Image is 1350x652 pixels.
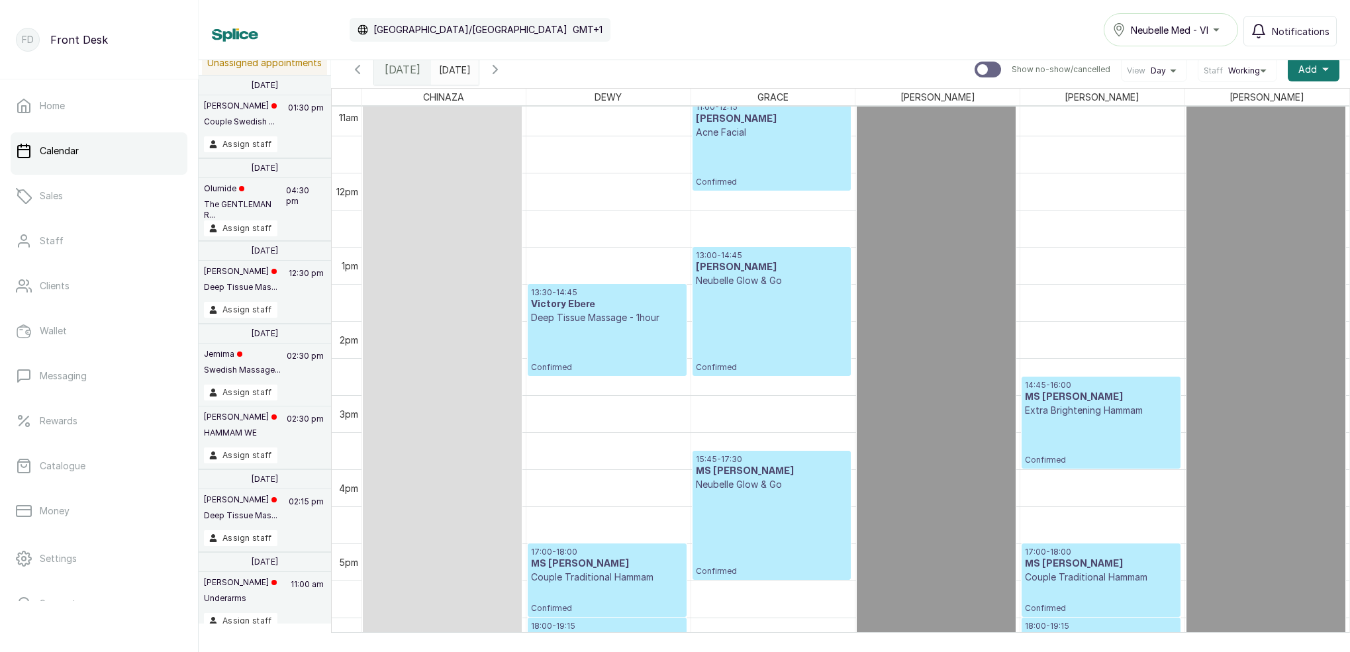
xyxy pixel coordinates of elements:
p: 11:00 am [289,577,326,613]
div: 6pm [336,629,361,643]
p: 02:15 pm [287,494,326,530]
h3: [PERSON_NAME] [696,261,847,274]
p: [DATE] [252,163,278,173]
a: Catalogue [11,447,187,485]
button: StaffWorking [1204,66,1271,76]
a: Rewards [11,402,187,440]
p: 11:00 - 12:15 [696,102,847,113]
a: Calendar [11,132,187,169]
p: Money [40,504,70,518]
span: [PERSON_NAME] [898,89,978,105]
p: Swedish Massage... [204,365,281,375]
span: [PERSON_NAME] [1227,89,1307,105]
p: Extra Brightening Hammam [1025,404,1177,417]
h3: MS [PERSON_NAME] [1025,557,1177,571]
p: Calendar [40,144,79,158]
span: Confirmed [531,603,683,614]
p: [DATE] [252,474,278,485]
p: 04:30 pm [284,183,326,220]
span: Confirmed [1025,455,1177,465]
p: 18:00 - 19:15 [531,621,683,631]
div: 11am [336,111,361,124]
div: 5pm [336,555,361,569]
p: Couple Swedish ... [204,116,277,127]
p: [PERSON_NAME] [204,494,277,505]
span: Notifications [1272,24,1329,38]
p: GMT+1 [573,23,603,36]
span: Confirmed [1025,603,1177,614]
p: 13:00 - 14:45 [696,250,847,261]
p: Unassigned appointments [202,51,327,75]
span: Day [1151,66,1166,76]
p: Underarms [204,593,277,604]
p: 02:30 pm [285,349,326,385]
p: 18:00 - 19:15 [1025,621,1177,631]
button: Assign staff [204,136,277,152]
div: 12pm [334,185,361,199]
p: Catalogue [40,459,85,473]
span: Staff [1204,66,1223,76]
p: Olumide [204,183,284,194]
span: DEWY [592,89,624,105]
button: Assign staff [204,613,277,629]
h3: Victory Ebere [531,298,683,311]
span: Confirmed [696,177,847,187]
p: Neubelle Glow & Go [696,274,847,287]
h3: MS [PERSON_NAME] [696,465,847,478]
button: Notifications [1243,16,1337,46]
span: Confirmed [696,362,847,373]
p: Rewards [40,414,77,428]
a: Staff [11,222,187,259]
a: Clients [11,267,187,304]
p: [PERSON_NAME] [204,266,277,277]
div: 1pm [339,259,361,273]
h3: [PERSON_NAME] [531,631,683,645]
p: [DATE] [252,80,278,91]
p: Show no-show/cancelled [1012,64,1110,75]
div: 3pm [337,407,361,421]
p: 15:45 - 17:30 [696,454,847,465]
p: Jemima [204,349,281,359]
p: Messaging [40,369,87,383]
p: [DATE] [252,557,278,567]
a: Support [11,585,187,622]
p: Acne Facial [696,126,847,139]
p: Couple Traditional Hammam [531,571,683,584]
p: Front Desk [50,32,108,48]
button: Neubelle Med - VI [1104,13,1238,46]
button: Assign staff [204,530,277,546]
p: [DATE] [252,328,278,339]
p: Deep Tissue Massage - 1hour [531,311,683,324]
span: View [1127,66,1145,76]
button: Assign staff [204,447,277,463]
p: Settings [40,552,77,565]
p: 01:30 pm [286,101,326,136]
span: Confirmed [696,566,847,577]
p: Home [40,99,65,113]
span: CHINAZA [420,89,467,105]
a: Money [11,492,187,530]
p: Wallet [40,324,67,338]
p: 12:30 pm [287,266,326,302]
p: [PERSON_NAME] [204,577,277,588]
p: 14:45 - 16:00 [1025,380,1177,391]
p: [PERSON_NAME] [204,101,277,111]
h3: MS [PERSON_NAME] [531,557,683,571]
span: GRACE [755,89,791,105]
span: [PERSON_NAME] [1062,89,1142,105]
div: 4pm [336,481,361,495]
div: [DATE] [374,54,431,85]
span: [DATE] [385,62,420,77]
p: Staff [40,234,64,248]
button: ViewDay [1127,66,1181,76]
p: 17:00 - 18:00 [531,547,683,557]
p: Sales [40,189,63,203]
p: Neubelle Glow & Go [696,478,847,491]
h3: [PERSON_NAME] [696,113,847,126]
p: The GENTLEMAN R... [204,199,284,220]
span: Confirmed [531,362,683,373]
button: Assign staff [204,302,277,318]
p: 13:30 - 14:45 [531,287,683,298]
p: 17:00 - 18:00 [1025,547,1177,557]
p: Deep Tissue Mas... [204,510,277,521]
